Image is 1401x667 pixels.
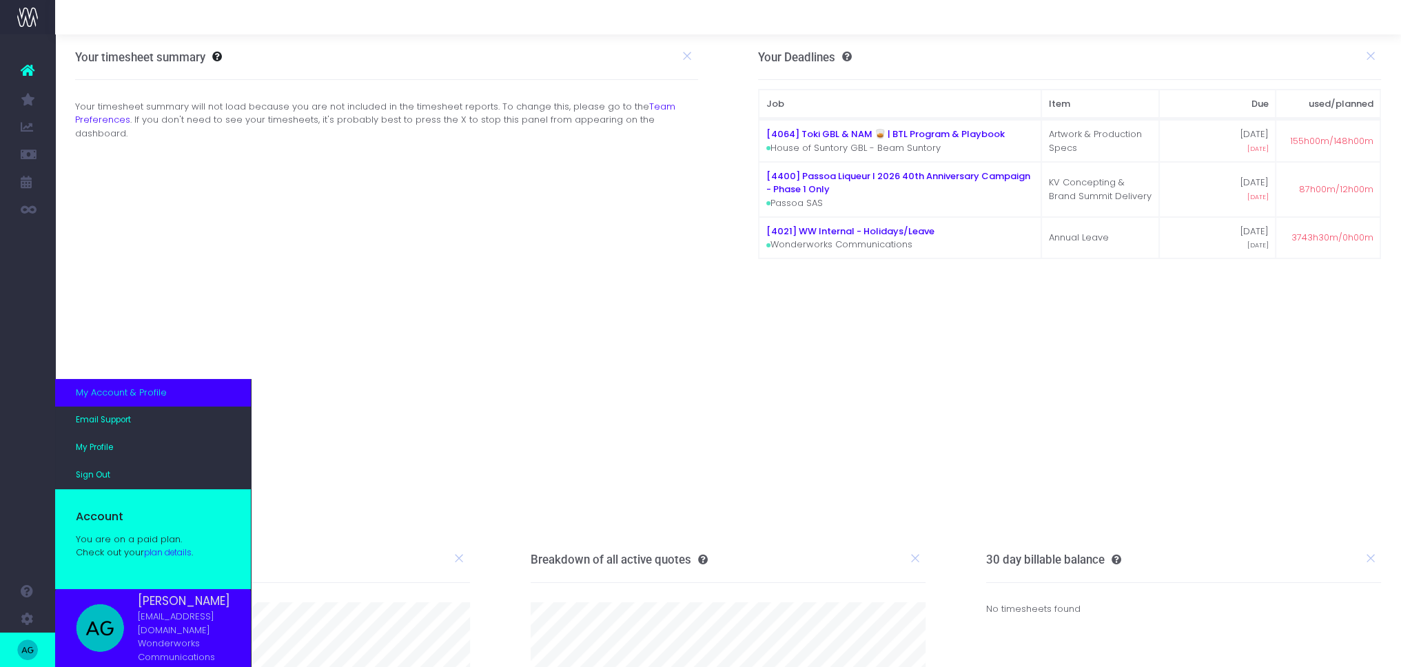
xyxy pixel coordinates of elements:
[76,442,113,454] span: My Profile
[1276,90,1380,119] th: used/planned: activate to sort column ascending
[75,50,205,64] h3: Your timesheet summary
[1041,217,1159,259] td: Annual Leave
[986,583,1382,636] div: No timesheets found
[55,407,251,434] a: Email Support
[76,414,131,427] span: Email Support
[76,510,193,524] h5: Account
[1291,231,1373,245] span: 3743h30m/0h00m
[1247,192,1269,202] span: [DATE]
[986,553,1121,566] h3: 30 day billable balance
[759,90,1041,119] th: Job: activate to sort column ascending
[55,434,251,462] a: My Profile
[76,386,167,400] span: My Account & Profile
[1290,134,1373,148] span: 155h00m/148h00m
[144,547,192,558] a: plan details
[1041,90,1159,119] th: Item: activate to sort column ascending
[531,553,708,566] h3: Breakdown of all active quotes
[65,100,708,141] div: Your timesheet summary will not load because you are not included in the timesheet reports. To ch...
[766,170,1030,196] a: [4400] Passoa Liqueur l 2026 40th Anniversary Campaign - Phase 1 Only
[1041,162,1159,217] td: KV Concepting & Brand Summit Delivery
[138,593,230,610] span: [PERSON_NAME]
[17,639,38,660] img: images/default_profile_image.png
[1159,120,1276,162] td: [DATE]
[1159,162,1276,217] td: [DATE]
[1247,144,1269,154] span: [DATE]
[138,610,230,637] span: [EMAIL_ADDRESS][DOMAIN_NAME]
[55,462,251,489] a: Sign Out
[75,100,675,127] a: Team Preferences
[76,604,124,652] img: profile_images
[759,162,1041,217] td: Passoa SAS
[758,50,852,64] h3: Your Deadlines
[76,546,193,560] div: Check out your .
[76,469,110,482] span: Sign Out
[766,225,934,238] a: [4021] WW Internal - Holidays/Leave
[1299,183,1373,196] span: 87h00m/12h00m
[1159,90,1276,119] th: Due: activate to sort column ascending
[76,533,193,560] div: You are on a paid plan.
[1041,120,1159,162] td: Artwork & Production Specs
[1159,217,1276,259] td: [DATE]
[1247,240,1269,250] span: [DATE]
[759,120,1041,162] td: House of Suntory GBL - Beam Suntory
[766,127,1005,141] a: [4064] Toki GBL & NAM 🥃 | BTL Program & Playbook
[759,217,1041,259] td: Wonderworks Communications
[138,637,230,664] span: Wonderworks Communications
